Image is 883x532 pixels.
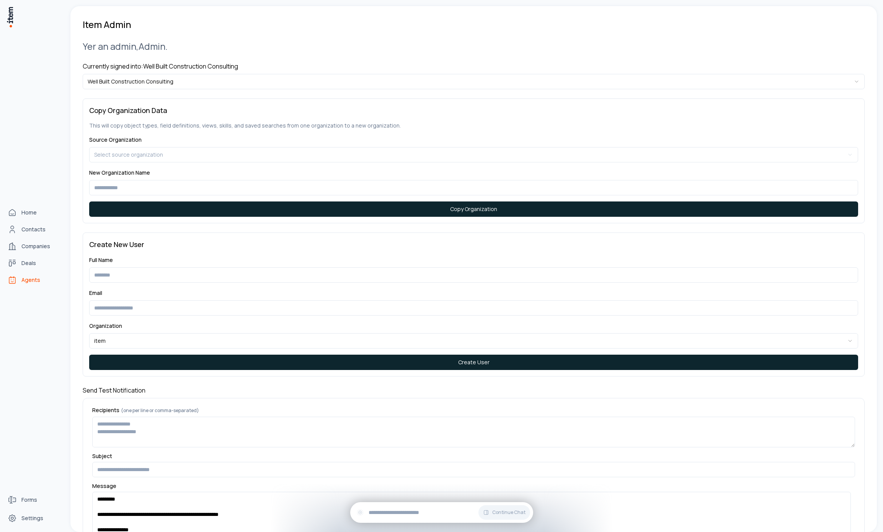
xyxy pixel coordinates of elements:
[5,239,63,254] a: Companies
[21,514,43,522] span: Settings
[6,6,14,28] img: Item Brain Logo
[21,259,36,267] span: Deals
[5,511,63,526] a: Settings
[92,483,855,489] label: Message
[478,505,530,520] button: Continue Chat
[21,496,37,504] span: Forms
[89,239,858,250] h3: Create New User
[5,272,63,288] a: Agents
[89,169,150,176] label: New Organization Name
[89,105,858,116] h3: Copy Organization Data
[5,205,63,220] a: Home
[83,386,865,395] h4: Send Test Notification
[5,222,63,237] a: Contacts
[92,453,855,459] label: Subject
[5,492,63,507] a: Forms
[83,40,865,52] h2: Yer an admin, Admin .
[89,136,142,143] label: Source Organization
[492,509,526,516] span: Continue Chat
[89,201,858,217] button: Copy Organization
[21,226,46,233] span: Contacts
[21,209,37,216] span: Home
[5,255,63,271] a: deals
[89,322,122,329] label: Organization
[89,256,113,264] label: Full Name
[89,122,858,129] p: This will copy object types, field definitions, views, skills, and saved searches from one organi...
[92,408,855,414] label: Recipients
[350,502,533,523] div: Continue Chat
[83,18,131,31] h1: Item Admin
[21,276,40,284] span: Agents
[89,289,102,296] label: Email
[121,407,199,414] span: (one per line or comma-separated)
[21,242,50,250] span: Companies
[89,355,858,370] button: Create User
[83,62,865,71] h4: Currently signed into: Well Built Construction Consulting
